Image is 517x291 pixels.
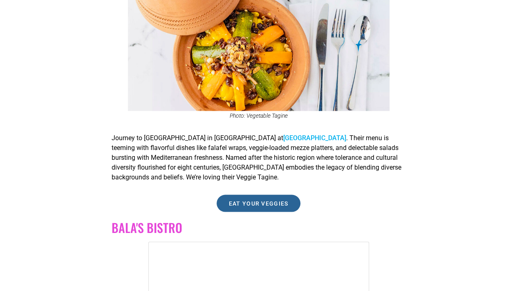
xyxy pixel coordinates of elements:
span: Eat your veggies [229,200,289,206]
figcaption: Photo: Vegetable Tagine [112,112,405,119]
a: [GEOGRAPHIC_DATA] [283,134,346,141]
p: Journey to [GEOGRAPHIC_DATA] in [GEOGRAPHIC_DATA] at . Their menu is teeming with flavorful dishe... [112,133,405,182]
a: Bala's Bistro [112,218,182,236]
a: Eat your veggies [217,195,301,212]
